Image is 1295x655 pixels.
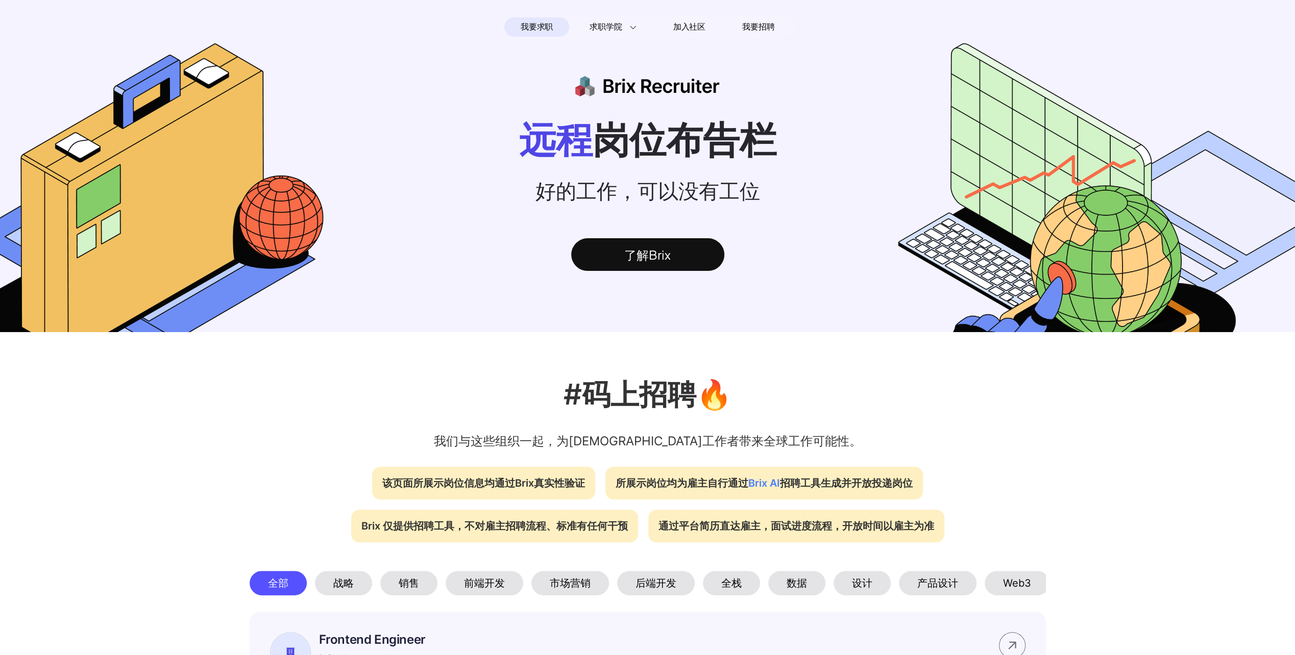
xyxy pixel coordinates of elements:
[617,571,695,595] div: 后端开发
[834,571,891,595] div: 设计
[590,21,622,33] span: 求职学院
[673,19,705,35] span: 加入社区
[250,571,307,595] div: 全部
[446,571,523,595] div: 前端开发
[985,571,1049,595] div: Web3
[768,571,825,595] div: 数据
[519,117,593,162] span: 远程
[372,467,595,499] div: 该页面所展示岗位信息均通过Brix真实性验证
[351,510,638,542] div: Brix 仅提供招聘工具，不对雇主招聘流程、标准有任何干预
[648,510,944,542] div: 通过平台简历直达雇主，面试进度流程，开放时间以雇主为准
[571,238,724,271] div: 了解Brix
[703,571,760,595] div: 全栈
[521,19,553,35] span: 我要求职
[531,571,609,595] div: 市场营销
[380,571,437,595] div: 销售
[899,571,976,595] div: 产品设计
[748,477,780,489] span: Brix AI
[315,571,372,595] div: 战略
[605,467,923,499] div: 所展示岗位均为雇主自行通过 招聘工具生成并开放投递岗位
[742,21,774,33] span: 我要招聘
[319,632,628,647] p: Frontend Engineer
